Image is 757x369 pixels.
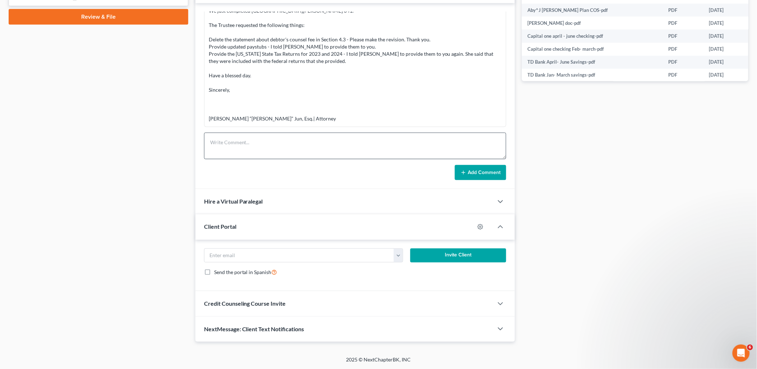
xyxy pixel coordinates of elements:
[703,69,747,82] td: [DATE]
[663,29,703,42] td: PDF
[204,198,263,205] span: Hire a Virtual Paralegal
[663,43,703,56] td: PDF
[522,17,663,29] td: [PERSON_NAME] doc-pdf
[663,17,703,29] td: PDF
[663,69,703,82] td: PDF
[703,56,747,69] td: [DATE]
[747,345,753,350] span: 6
[204,223,236,230] span: Client Portal
[410,249,506,263] button: Invite Client
[663,56,703,69] td: PDF
[703,29,747,42] td: [DATE]
[522,29,663,42] td: Capital one april - june checking-pdf
[522,69,663,82] td: TD Bank Jan- March savings-pdf
[204,300,286,307] span: Credit Counseling Course Invite
[9,9,188,25] a: Review & File
[703,4,747,17] td: [DATE]
[703,17,747,29] td: [DATE]
[204,249,394,263] input: Enter email
[733,345,750,362] iframe: Intercom live chat
[522,43,663,56] td: Capital one checking Feb- march-pdf
[522,4,663,17] td: Aby^J [PERSON_NAME] Plan COS-pdf
[455,165,506,180] button: Add Comment
[522,56,663,69] td: TD Bank April- June Savings-pdf
[663,4,703,17] td: PDF
[703,43,747,56] td: [DATE]
[214,269,272,275] span: Send the portal in Spanish
[204,326,304,333] span: NextMessage: Client Text Notifications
